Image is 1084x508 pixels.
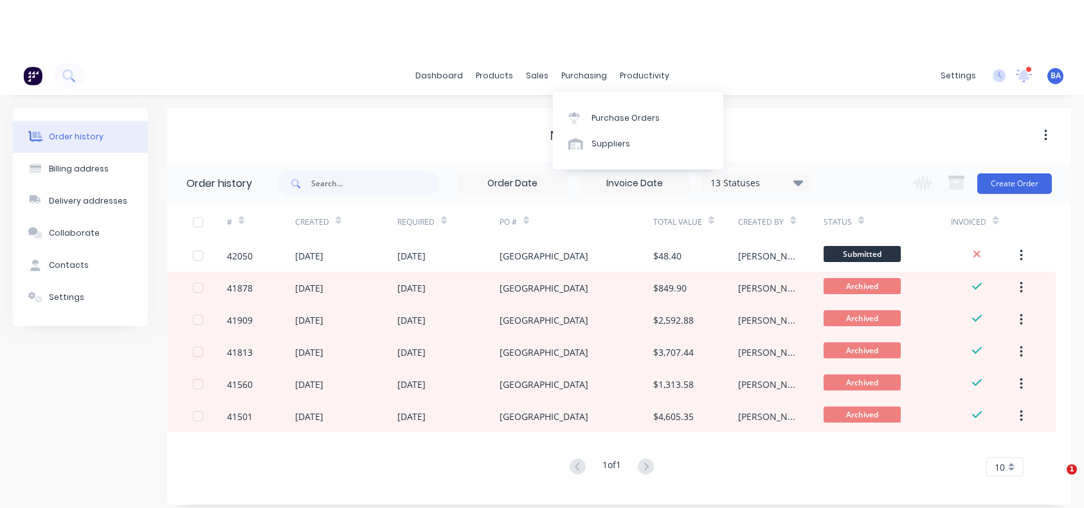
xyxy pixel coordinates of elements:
div: Invoiced [951,216,986,228]
div: Status [824,216,852,228]
span: Archived [824,278,901,294]
div: Status [824,204,952,240]
span: Archived [824,407,901,423]
div: [DATE] [397,281,426,295]
div: [DATE] [295,378,323,391]
div: Required [397,216,435,228]
img: Factory [23,66,42,85]
div: Created By [738,216,784,228]
a: dashboard [409,66,469,85]
div: [DATE] [397,249,426,263]
div: 41501 [227,410,253,423]
div: PO # [500,204,653,240]
div: [GEOGRAPHIC_DATA] [500,281,588,295]
div: [DATE] [397,313,426,327]
div: Order history [186,176,252,191]
div: Suppliers [592,138,630,150]
div: [DATE] [295,313,323,327]
span: 1 [1067,464,1077,475]
a: Suppliers [553,131,723,157]
input: Invoice Date [581,174,689,193]
div: [PERSON_NAME] [738,249,798,263]
div: 41909 [227,313,253,327]
div: Created By [738,204,824,240]
div: Purchase Orders [592,112,660,124]
span: 10 [995,460,1005,474]
span: BA [1051,70,1061,82]
div: productivity [613,66,676,85]
div: settings [934,66,982,85]
button: Create Order [977,173,1052,194]
button: Contacts [13,249,148,281]
div: Collaborate [49,227,100,239]
div: [GEOGRAPHIC_DATA] [500,378,588,391]
div: $4,605.35 [653,410,694,423]
div: Contacts [49,259,89,271]
div: products [469,66,519,85]
div: purchasing [555,66,613,85]
iframe: Intercom live chat [1040,464,1071,495]
div: [PERSON_NAME] [738,378,798,391]
div: Billing address [49,163,109,175]
div: Invoiced [951,204,1019,240]
button: Billing address [13,153,148,185]
div: sales [519,66,555,85]
button: Order history [13,121,148,153]
div: 13 Statuses [703,176,811,190]
div: [PERSON_NAME] [738,410,798,423]
div: 42050 [227,249,253,263]
div: Mega Facade Pty Ltd [550,128,689,143]
button: Delivery addresses [13,185,148,217]
div: [DATE] [397,378,426,391]
div: [GEOGRAPHIC_DATA] [500,346,588,359]
div: $48.40 [653,249,682,263]
div: $2,592.88 [653,313,694,327]
span: Archived [824,374,901,390]
a: Purchase Orders [553,105,723,130]
div: [GEOGRAPHIC_DATA] [500,249,588,263]
div: Required [397,204,500,240]
div: 41878 [227,281,253,295]
div: [PERSON_NAME] [738,346,798,359]
span: Archived [824,310,901,326]
button: Collaborate [13,217,148,249]
div: $3,707.44 [653,346,694,359]
div: [GEOGRAPHIC_DATA] [500,410,588,423]
button: Settings [13,281,148,313]
div: 41560 [227,378,253,391]
div: Order history [49,131,104,143]
span: Submitted [824,246,901,262]
div: Settings [49,292,84,303]
input: Search... [311,171,438,197]
div: [DATE] [295,281,323,295]
div: Delivery addresses [49,195,127,207]
div: # [227,204,295,240]
div: [DATE] [295,249,323,263]
div: [PERSON_NAME] [738,313,798,327]
div: 41813 [227,346,253,359]
div: [DATE] [295,410,323,423]
div: 1 of 1 [602,458,621,477]
div: Created [295,216,329,228]
div: [DATE] [397,410,426,423]
input: Order Date [458,174,566,193]
div: Created [295,204,397,240]
div: Total Value [653,204,739,240]
div: $1,313.58 [653,378,694,391]
div: [DATE] [295,346,323,359]
div: [PERSON_NAME] [738,281,798,295]
div: PO # [500,216,517,228]
div: Total Value [653,216,702,228]
div: [GEOGRAPHIC_DATA] [500,313,588,327]
div: $849.90 [653,281,687,295]
div: [DATE] [397,346,426,359]
div: # [227,216,232,228]
span: Archived [824,342,901,358]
